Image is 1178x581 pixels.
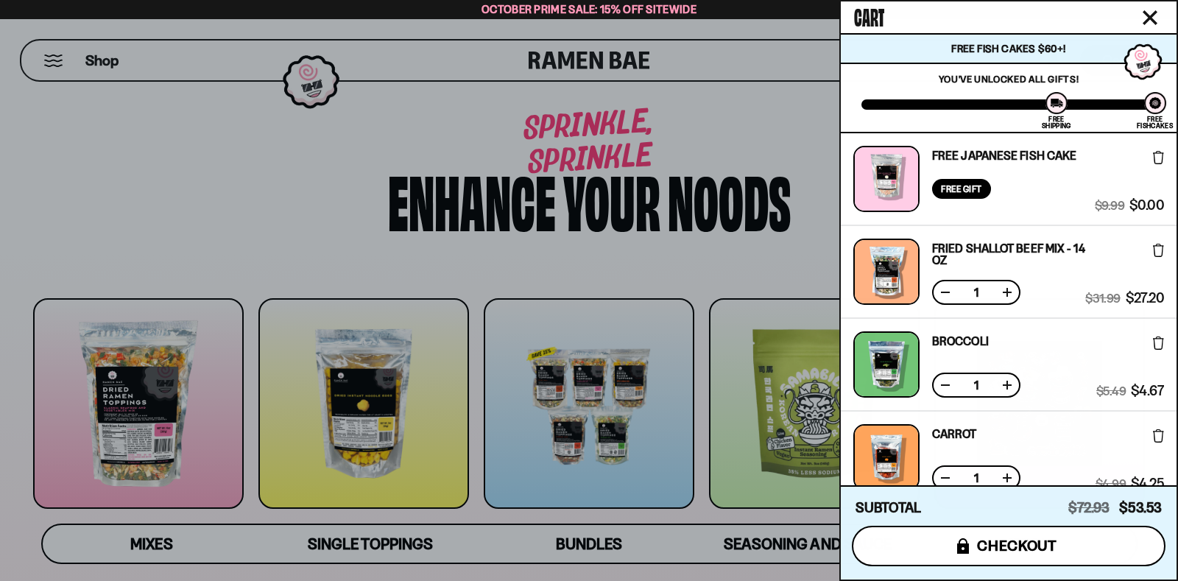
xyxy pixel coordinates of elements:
[964,286,988,298] span: 1
[861,73,1156,85] p: You've unlocked all gifts!
[1131,384,1164,398] span: $4.67
[1129,199,1164,212] span: $0.00
[932,428,977,440] a: Carrot
[1042,116,1071,129] div: Free Shipping
[1096,477,1126,490] span: $4.99
[932,149,1076,161] a: Free Japanese Fish Cake
[951,42,1065,55] span: Free Fish Cakes $60+!
[977,538,1057,554] span: checkout
[482,2,696,16] span: October Prime Sale: 15% off Sitewide
[932,335,989,347] a: Broccoli
[964,472,988,484] span: 1
[1085,292,1120,305] span: $31.99
[856,501,921,515] h4: Subtotal
[1096,384,1126,398] span: $5.49
[932,242,1085,266] a: Fried Shallot Beef Mix - 14 OZ
[1119,499,1162,516] span: $53.53
[964,379,988,391] span: 1
[1131,477,1164,490] span: $4.25
[852,526,1165,566] button: checkout
[1139,7,1161,29] button: Close cart
[1126,292,1164,305] span: $27.20
[854,1,884,30] span: Cart
[1137,116,1173,129] div: Free Fishcakes
[932,179,991,199] div: Free Gift
[1068,499,1110,516] span: $72.93
[1095,199,1124,212] span: $9.99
